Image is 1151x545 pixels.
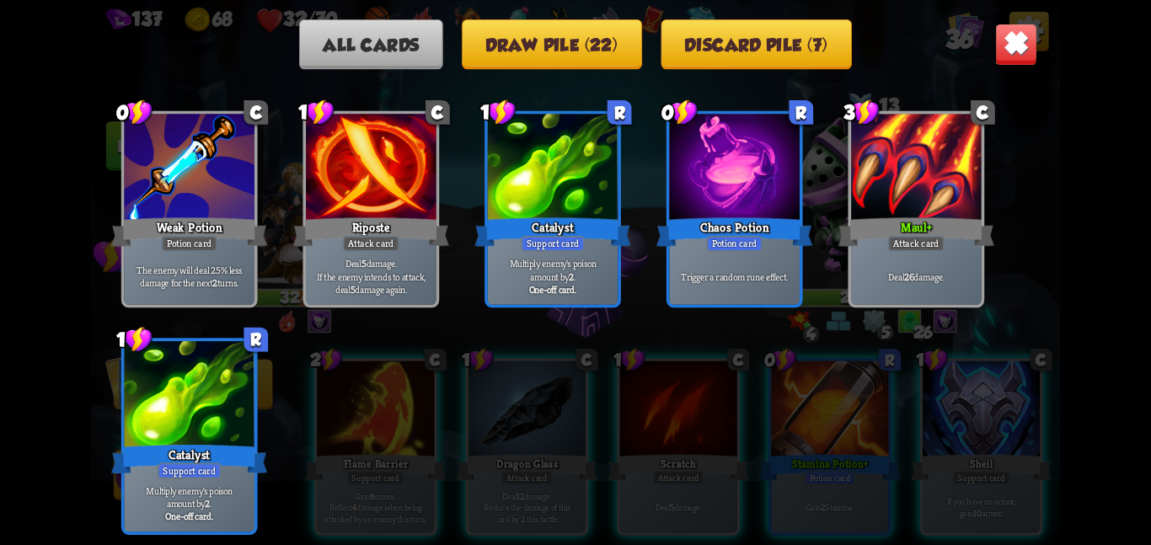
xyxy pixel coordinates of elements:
[426,100,450,125] div: C
[971,100,995,125] div: C
[888,236,945,252] div: Attack card
[111,441,267,476] div: Catalyst
[904,270,914,282] b: 26
[293,214,449,248] div: Riposte
[661,99,698,126] div: 0
[838,214,994,248] div: Maul
[706,236,762,252] div: Potion card
[995,23,1037,65] img: close-button.png
[661,19,851,68] button: Discard pile (7)
[927,220,932,236] b: +
[843,99,880,126] div: 3
[244,327,268,351] div: R
[116,326,153,353] div: 1
[789,100,813,125] div: R
[672,270,796,282] p: Trigger a random rune effect.
[309,257,433,296] p: Deal damage. If the enemy intends to attack, deal damage again.
[521,236,584,252] div: Support card
[351,282,356,295] b: 5
[474,214,630,248] div: Catalyst
[480,99,517,126] div: 1
[529,282,577,295] b: One-off card.
[854,270,978,282] p: Deal damage.
[299,19,442,68] button: All cards
[165,510,213,522] b: One-off card.
[462,19,642,68] button: Draw pile (22)
[127,263,251,289] p: The enemy will deal 25% less damage for the next turns.
[608,100,632,125] div: R
[343,236,399,252] div: Attack card
[116,99,153,126] div: 0
[158,462,221,478] div: Support card
[656,214,812,248] div: Chaos Potion
[244,100,268,125] div: C
[205,497,210,510] b: 2
[161,236,217,252] div: Potion card
[298,99,335,126] div: 1
[569,270,574,282] b: 2
[491,257,615,283] p: Multiply enemy's poison amount by .
[361,257,367,270] b: 5
[127,484,251,510] p: Multiply enemy's poison amount by .
[212,276,217,289] b: 2
[111,214,267,248] div: Weak Potion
